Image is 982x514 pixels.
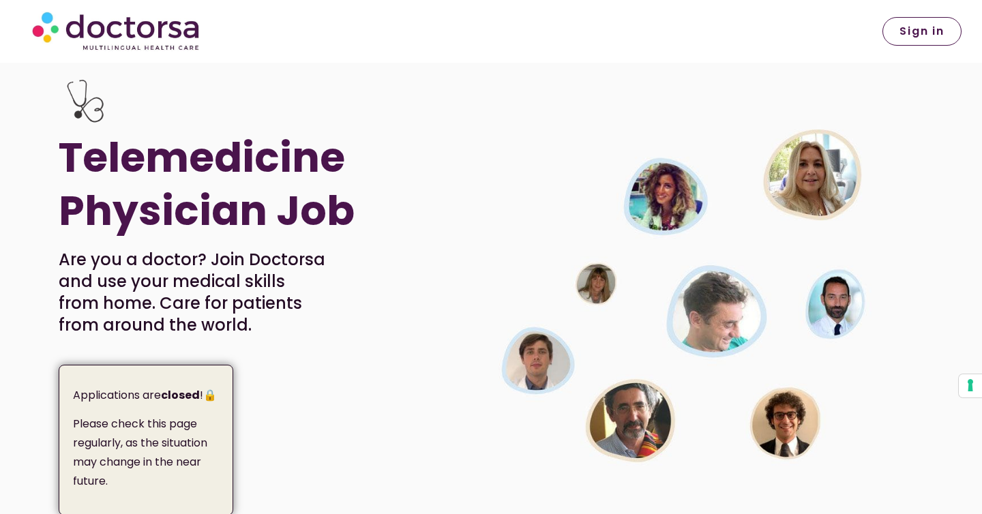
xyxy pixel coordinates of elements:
h1: Telemedicine Physician Job [59,131,408,237]
p: Applications are !🔒 [73,386,223,405]
span: Sign in [899,26,944,37]
button: Your consent preferences for tracking technologies [959,374,982,397]
a: Sign in [882,17,962,46]
p: Please check this page regularly, as the situation may change in the near future. [73,414,223,491]
p: Are you a doctor? Join Doctorsa and use your medical skills from home. Care for patients from aro... [59,249,327,336]
strong: closed [161,387,200,403]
